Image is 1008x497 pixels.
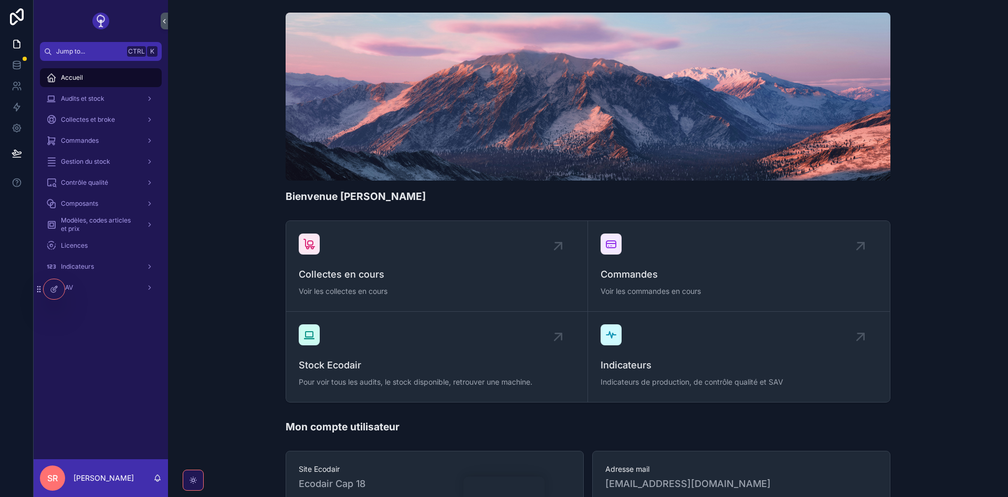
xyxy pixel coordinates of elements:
[40,173,162,192] a: Contrôle qualité
[601,358,877,373] span: Indicateurs
[61,94,104,103] span: Audits et stock
[588,312,890,402] a: IndicateursIndicateurs de production, de contrôle qualité et SAV
[61,199,98,208] span: Composants
[40,68,162,87] a: Accueil
[40,257,162,276] a: Indicateurs
[61,157,110,166] span: Gestion du stock
[601,286,877,297] span: Voir les commandes en cours
[40,89,162,108] a: Audits et stock
[286,221,588,312] a: Collectes en coursVoir les collectes en cours
[299,358,575,373] span: Stock Ecodair
[61,283,73,292] span: SAV
[40,215,162,234] a: Modèles, codes articles et prix
[61,178,108,187] span: Contrôle qualité
[40,278,162,297] a: SAV
[61,262,94,271] span: Indicateurs
[61,241,88,250] span: Licences
[286,189,426,204] h1: Bienvenue [PERSON_NAME]
[40,110,162,129] a: Collectes et broke
[92,13,109,29] img: App logo
[148,47,156,56] span: K
[56,47,123,56] span: Jump to...
[61,73,83,82] span: Accueil
[40,236,162,255] a: Licences
[34,61,168,311] div: scrollable content
[601,377,877,387] span: Indicateurs de production, de contrôle qualité et SAV
[61,216,138,233] span: Modèles, codes articles et prix
[286,419,400,434] h1: Mon compte utilisateur
[61,136,99,145] span: Commandes
[601,267,877,282] span: Commandes
[47,472,58,484] span: SR
[127,46,146,57] span: Ctrl
[605,477,877,491] span: [EMAIL_ADDRESS][DOMAIN_NAME]
[605,464,877,474] span: Adresse mail
[40,152,162,171] a: Gestion du stock
[299,477,365,491] span: Ecodair Cap 18
[40,131,162,150] a: Commandes
[73,473,134,483] p: [PERSON_NAME]
[299,267,575,282] span: Collectes en cours
[286,312,588,402] a: Stock EcodairPour voir tous les audits, le stock disponible, retrouver une machine.
[299,286,575,297] span: Voir les collectes en cours
[61,115,115,124] span: Collectes et broke
[299,377,575,387] span: Pour voir tous les audits, le stock disponible, retrouver une machine.
[588,221,890,312] a: CommandesVoir les commandes en cours
[299,464,571,474] span: Site Ecodair
[40,42,162,61] button: Jump to...CtrlK
[40,194,162,213] a: Composants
